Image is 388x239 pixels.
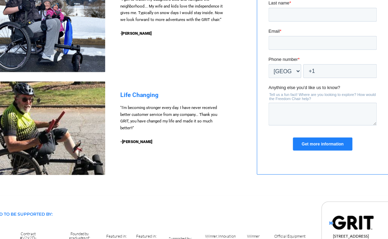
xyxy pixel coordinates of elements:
[247,233,260,239] span: Winner
[121,31,152,36] strong: [PERSON_NAME]
[120,105,217,130] span: "I'm becoming stronger every day. I have never received better customer service from any company....
[106,233,127,239] span: Featured in:
[136,233,157,239] span: Featured in:
[333,234,369,238] span: [STREET_ADDRESS]
[120,139,152,144] strong: -[PERSON_NAME]
[120,91,158,98] span: Life Changing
